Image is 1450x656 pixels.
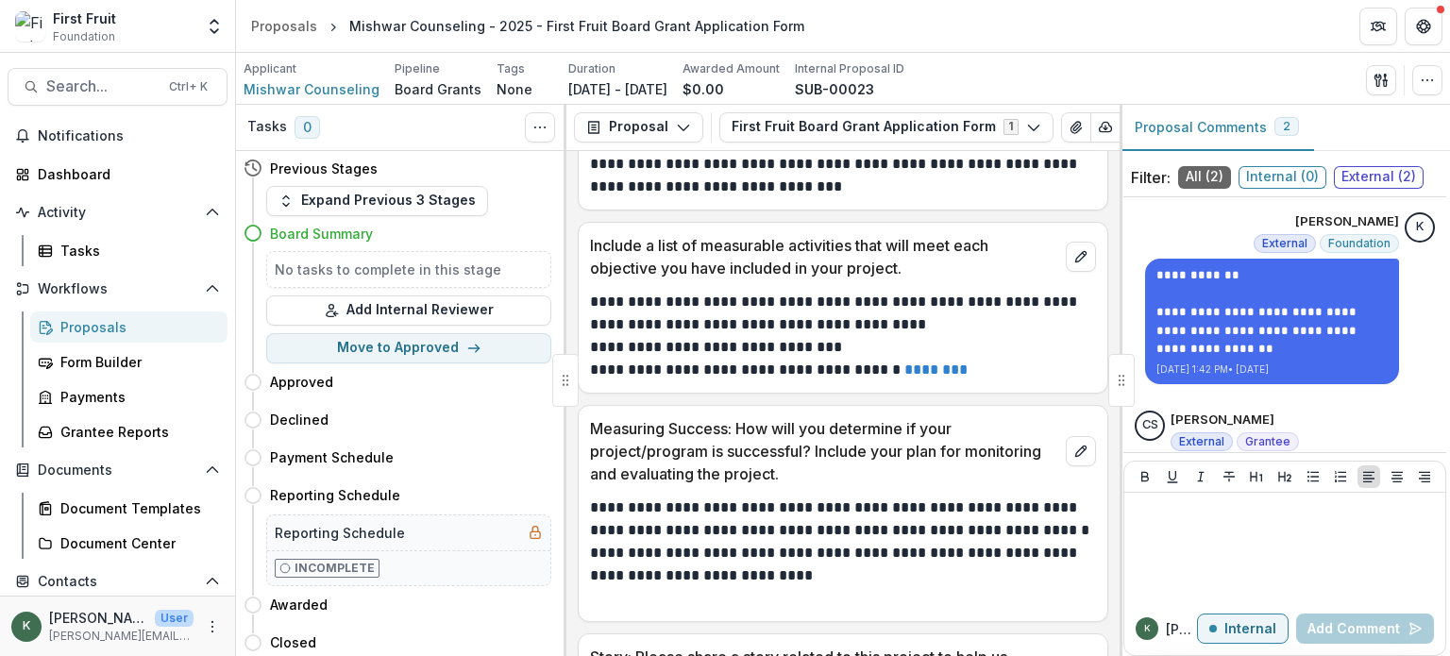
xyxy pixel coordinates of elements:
a: Dashboard [8,159,228,190]
div: First Fruit [53,8,116,28]
h4: Previous Stages [270,159,378,178]
button: Add Internal Reviewer [266,295,551,326]
button: Expand Previous 3 Stages [266,186,488,216]
button: Bullet List [1302,465,1324,488]
p: [PERSON_NAME] [1171,411,1274,429]
span: Internal ( 0 ) [1239,166,1326,189]
p: [PERSON_NAME][EMAIL_ADDRESS][DOMAIN_NAME] [49,628,194,645]
button: Notifications [8,121,228,151]
p: SUB-00023 [795,79,874,99]
p: Filter: [1131,166,1171,189]
button: Toggle View Cancelled Tasks [525,112,555,143]
span: Search... [46,77,158,95]
button: More [201,615,224,638]
span: 2 [1283,120,1290,133]
button: Align Center [1386,465,1408,488]
a: Document Templates [30,493,228,524]
button: Internal [1197,614,1289,644]
h4: Closed [270,632,316,652]
button: Align Left [1357,465,1380,488]
button: Strike [1218,465,1240,488]
div: Dashboard [38,164,212,184]
p: [DATE] - [DATE] [568,79,667,99]
nav: breadcrumb [244,12,812,40]
button: Underline [1161,465,1184,488]
h4: Approved [270,372,333,392]
span: Activity [38,205,197,221]
div: Kelly [1416,221,1424,233]
span: External [1262,237,1307,250]
span: Contacts [38,574,197,590]
p: Measuring Success: How will you determine if your project/program is successful? Include your pla... [590,417,1058,485]
div: Tasks [60,241,212,261]
div: Mishwar Counseling - 2025 - First Fruit Board Grant Application Form [349,16,804,36]
a: Grantee Reports [30,416,228,447]
p: [DATE] 1:42 PM • [DATE] [1156,362,1388,377]
button: Ordered List [1329,465,1352,488]
button: Open Documents [8,455,228,485]
h4: Payment Schedule [270,447,394,467]
p: User [155,610,194,627]
div: Ctrl + K [165,76,211,97]
a: Form Builder [30,346,228,378]
h4: Board Summary [270,224,373,244]
span: Documents [38,463,197,479]
img: First Fruit [15,11,45,42]
span: Foundation [1328,237,1391,250]
p: [PERSON_NAME] [1295,212,1399,231]
a: Document Center [30,528,228,559]
a: Mishwar Counseling [244,79,379,99]
button: Proposal Comments [1120,105,1314,151]
p: None [497,79,532,99]
span: Grantee [1245,435,1290,448]
button: Add Comment [1296,614,1434,644]
span: Workflows [38,281,197,297]
button: edit [1066,436,1096,466]
button: edit [1066,242,1096,272]
span: 0 [295,116,320,139]
a: Payments [30,381,228,412]
button: Move to Approved [266,333,551,363]
p: Tags [497,60,525,77]
p: Incomplete [295,560,375,577]
button: Bold [1134,465,1156,488]
h4: Awarded [270,595,328,614]
button: First Fruit Board Grant Application Form1 [719,112,1054,143]
a: Proposals [30,311,228,343]
div: Proposals [60,317,212,337]
p: Board Grants [395,79,481,99]
h5: No tasks to complete in this stage [275,260,543,279]
h4: Reporting Schedule [270,485,400,505]
div: Form Builder [60,352,212,372]
span: External ( 2 ) [1334,166,1424,189]
p: Awarded Amount [683,60,780,77]
button: Get Help [1405,8,1442,45]
p: [PERSON_NAME] [49,608,147,628]
button: Partners [1359,8,1397,45]
button: Open entity switcher [201,8,228,45]
div: Proposals [251,16,317,36]
div: Kelly [23,620,30,632]
button: View Attached Files [1061,112,1091,143]
div: Grantee Reports [60,422,212,442]
h3: Tasks [247,119,287,135]
span: All ( 2 ) [1178,166,1231,189]
button: Proposal [574,112,703,143]
p: Internal [1224,621,1276,637]
button: Open Contacts [8,566,228,597]
p: Pipeline [395,60,440,77]
div: cathy Sarkes [1142,419,1158,431]
div: Document Templates [60,498,212,518]
span: External [1179,435,1224,448]
p: Duration [568,60,615,77]
a: Proposals [244,12,325,40]
p: [PERSON_NAME] [1166,619,1197,639]
p: Include a list of measurable activities that will meet each objective you have included in your p... [590,234,1058,279]
h5: Reporting Schedule [275,523,405,543]
div: Document Center [60,533,212,553]
span: Foundation [53,28,115,45]
button: Heading 2 [1273,465,1296,488]
button: Search... [8,68,228,106]
button: Heading 1 [1245,465,1268,488]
